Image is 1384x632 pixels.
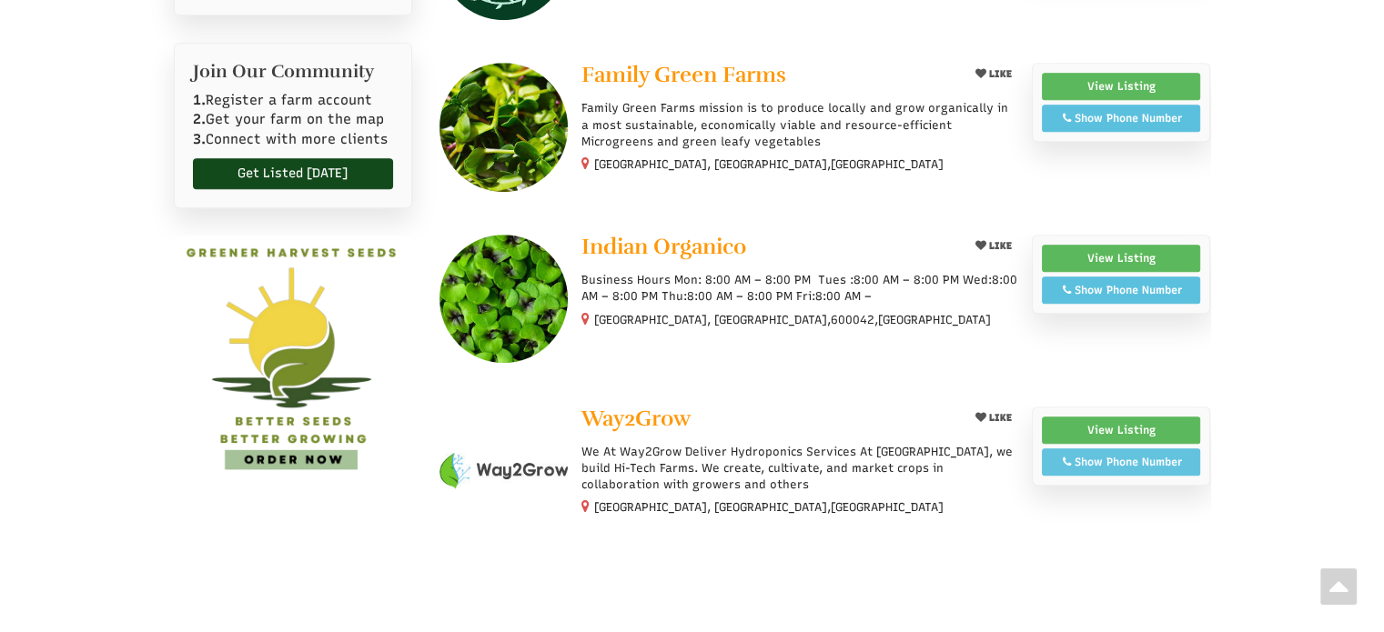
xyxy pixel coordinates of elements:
span: 600042 [831,312,874,328]
b: 1. [193,92,206,108]
a: View Listing [1042,245,1201,272]
span: Way2Grow [581,405,691,432]
p: Register a farm account Get your farm on the map Connect with more clients [193,91,394,149]
span: [GEOGRAPHIC_DATA] [878,312,991,328]
a: Get Listed [DATE] [193,158,394,189]
a: Indian Organico [581,235,954,263]
img: GREENER HARVEST SEEDS [174,236,413,475]
span: Indian Organico [581,233,746,260]
span: [GEOGRAPHIC_DATA] [831,156,944,173]
p: Family Green Farms mission is to produce locally and grow organically in a most sustainable, econ... [581,100,1017,150]
button: LIKE [969,406,1018,429]
div: Show Phone Number [1052,282,1191,298]
a: View Listing [1042,416,1201,444]
p: We At Way2Grow Deliver Hydroponics Services At [GEOGRAPHIC_DATA], we build Hi-Tech Farms. We crea... [581,444,1017,494]
img: Indian Organico [439,235,568,363]
p: Business Hours Mon: 8:00 AM – 8:00 PM Tues :8:00 AM – 8:00 PM Wed:8:00 AM – 8:00 PM Thu:8:00 AM –... [581,272,1017,305]
b: 3. [193,131,206,147]
a: Way2Grow [581,406,954,435]
span: LIKE [986,412,1012,424]
img: Way2Grow [439,406,568,535]
img: Family Green Farms [439,63,568,191]
h2: Join Our Community [193,62,394,82]
a: View Listing [1042,73,1201,100]
button: LIKE [969,235,1018,257]
span: LIKE [986,240,1012,252]
b: 2. [193,111,206,127]
small: [GEOGRAPHIC_DATA], [GEOGRAPHIC_DATA], [594,157,944,171]
span: Family Green Farms [581,61,786,88]
small: [GEOGRAPHIC_DATA], [GEOGRAPHIC_DATA], [594,500,944,514]
button: LIKE [969,63,1018,85]
span: [GEOGRAPHIC_DATA] [831,499,944,516]
div: Show Phone Number [1052,454,1191,470]
span: LIKE [986,68,1012,80]
div: Show Phone Number [1052,110,1191,126]
a: Family Green Farms [581,63,954,91]
small: [GEOGRAPHIC_DATA], [GEOGRAPHIC_DATA], , [594,313,991,326]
